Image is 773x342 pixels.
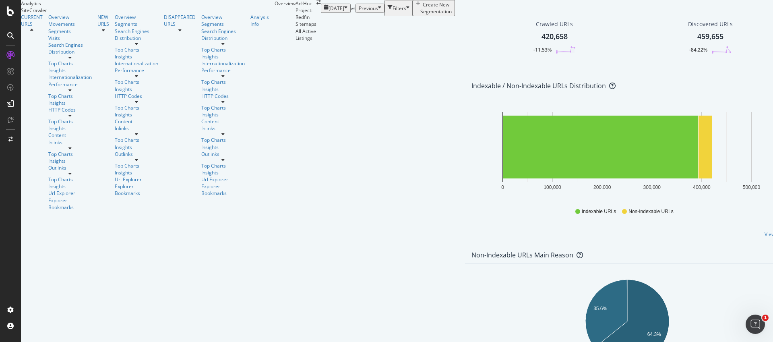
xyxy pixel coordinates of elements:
div: Top Charts [115,46,158,53]
div: CURRENT URLS [21,14,43,27]
div: Url Explorer [48,190,92,197]
a: Top Charts [115,137,158,143]
a: Inlinks [201,125,245,132]
div: -11.53% [533,46,552,53]
div: Filters [393,5,406,12]
div: Insights [115,144,158,151]
a: Insights [48,183,92,190]
div: Insights [115,53,158,60]
button: Previous [355,4,384,13]
a: Insights [201,111,245,118]
div: Performance [201,67,245,74]
a: Performance [48,81,92,88]
a: Search Engines [201,28,236,35]
a: Outlinks [115,151,158,158]
button: [DATE] [321,4,351,13]
a: Distribution [48,48,92,55]
a: Insights [115,111,158,118]
a: Overview [115,14,158,21]
div: Insights [48,158,92,164]
a: Visits [48,35,60,41]
div: Insights [201,144,245,151]
div: Crawled URLs [536,20,573,28]
a: Top Charts [201,162,245,169]
div: Segments [48,28,71,35]
a: Top Charts [48,176,92,183]
a: Segments [201,21,224,27]
a: Content [48,132,92,139]
a: NEW URLS [97,14,109,27]
div: Top Charts [115,104,158,111]
span: Create New Segmentation [420,1,452,15]
a: Overview [48,14,92,21]
a: Top Charts [48,93,92,99]
div: Non-Indexable URLs Main Reason [471,251,573,259]
a: DISAPPEARED URLS [164,14,196,27]
div: Content [201,118,245,125]
a: HTTP Codes [201,93,245,99]
div: Insights [48,125,92,132]
a: Url Explorer [201,176,245,183]
a: Insights [115,169,158,176]
a: Internationalization [201,60,245,67]
div: Top Charts [201,79,245,85]
a: Top Charts [48,60,92,67]
a: Top Charts [48,118,92,125]
div: Overview [201,14,245,21]
a: Outlinks [201,151,245,158]
a: Distribution [115,35,158,41]
div: -84.22% [689,46,707,53]
a: Explorer Bookmarks [48,197,92,211]
a: Inlinks [48,139,92,146]
div: Performance [115,67,158,74]
span: Indexable URLs [582,208,616,215]
div: 420,658 [542,31,568,42]
div: Movements [48,21,92,27]
div: Search Engines [115,28,149,35]
a: Url Explorer [115,176,158,183]
span: Non-Indexable URLs [628,208,673,215]
a: Top Charts [48,151,92,158]
a: Segments [115,21,137,27]
a: Distribution [201,35,245,41]
a: HTTP Codes [48,106,92,113]
a: Top Charts [115,79,158,85]
div: Search Engines [48,41,83,48]
a: Internationalization [115,60,158,67]
div: Insights [115,86,158,93]
a: Insights [201,53,245,60]
a: Insights [48,99,92,106]
a: Insights [48,67,92,74]
a: Explorer Bookmarks [201,183,245,197]
span: Previous [359,5,378,12]
a: Top Charts [115,162,158,169]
